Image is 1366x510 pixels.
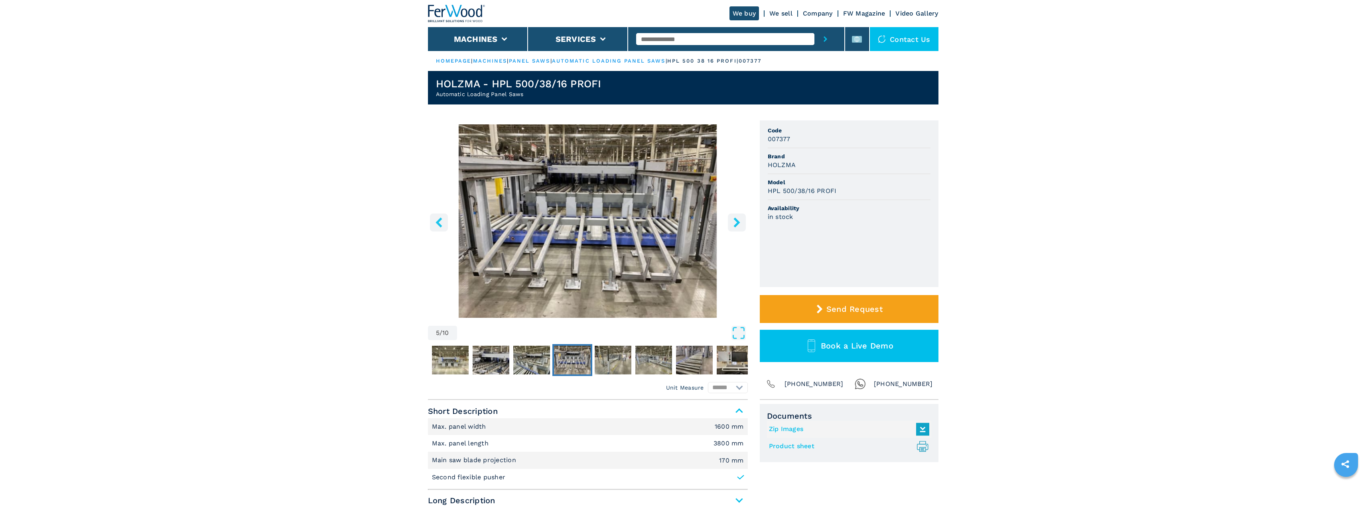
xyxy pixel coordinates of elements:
button: left-button [430,213,448,231]
a: sharethis [1335,454,1355,474]
img: Whatsapp [855,378,866,390]
a: Product sheet [769,440,925,453]
h1: HOLZMA - HPL 500/38/16 PROFI [436,77,601,90]
img: Ferwood [428,5,485,22]
span: | [550,58,552,64]
img: Automatic Loading Panel Saws HOLZMA HPL 500/38/16 PROFI [428,124,748,318]
em: 1600 mm [715,423,744,430]
button: Services [556,34,596,44]
button: Machines [454,34,498,44]
h3: HPL 500/38/16 PROFI [768,186,837,195]
button: Go to Slide 8 [674,344,714,376]
h3: 007377 [768,134,790,144]
img: 277f3dcc1d93a2a1cec6ba3a558442c2 [473,346,509,374]
a: FW Magazine [843,10,885,17]
img: 1bcf5b069f7641ca4621a2eacdc7ecbb [554,346,591,374]
button: Book a Live Demo [760,330,938,362]
p: 007377 [739,57,762,65]
a: Company [803,10,833,17]
h2: Automatic Loading Panel Saws [436,90,601,98]
div: Contact us [870,27,938,51]
a: HOMEPAGE [436,58,471,64]
em: 170 mm [719,457,744,464]
button: Go to Slide 6 [593,344,633,376]
button: Go to Slide 3 [471,344,511,376]
span: / [440,330,442,336]
div: Go to Slide 5 [428,124,748,318]
a: We sell [769,10,792,17]
img: 3276c0f0fc92092730fc326c061c51ee [676,346,713,374]
iframe: Chat [1332,474,1360,504]
span: Brand [768,152,930,160]
img: 0ed821ff981e535ae33aeaa5a7b20883 [717,346,753,374]
button: Go to Slide 2 [430,344,470,376]
img: Phone [765,378,777,390]
nav: Thumbnail Navigation [390,344,710,376]
span: | [471,58,473,64]
a: automatic loading panel saws [552,58,666,64]
a: machines [473,58,507,64]
span: Book a Live Demo [821,341,893,351]
button: Go to Slide 9 [715,344,755,376]
p: Max. panel width [432,422,488,431]
p: Max. panel length [432,439,491,448]
h3: in stock [768,212,793,221]
img: 42c4b34356a3a3788df0d93022daaa37 [635,346,672,374]
img: 7bcffc5ee98fc2b8af39284520d9491c [513,346,550,374]
p: Main saw blade projection [432,456,518,465]
button: Go to Slide 4 [512,344,552,376]
span: 5 [436,330,440,336]
span: 10 [442,330,449,336]
div: Short Description [428,418,748,486]
span: [PHONE_NUMBER] [785,378,844,390]
a: We buy [729,6,759,20]
button: submit-button [814,27,836,51]
p: Second flexible pusher [432,473,506,482]
img: 527939c0f93ca96fe62f277cc93e1c20 [595,346,631,374]
p: hpl 500 38 16 profi | [667,57,739,65]
h3: HOLZMA [768,160,796,169]
span: [PHONE_NUMBER] [874,378,933,390]
img: Contact us [878,35,886,43]
span: Send Request [826,304,883,314]
span: Short Description [428,404,748,418]
span: | [666,58,667,64]
img: ef548dbd5592e83a7133bb28d2b5e7e7 [432,346,469,374]
button: Go to Slide 5 [552,344,592,376]
em: Unit Measure [666,384,704,392]
a: Zip Images [769,423,925,436]
button: right-button [728,213,746,231]
span: Code [768,126,930,134]
a: panel saws [509,58,550,64]
button: Send Request [760,295,938,323]
a: Video Gallery [895,10,938,17]
span: | [507,58,509,64]
span: Long Description [428,493,748,508]
span: Documents [767,411,931,421]
span: Model [768,178,930,186]
button: Go to Slide 7 [634,344,674,376]
em: 3800 mm [714,440,744,447]
button: Open Fullscreen [459,326,746,340]
span: Availability [768,204,930,212]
